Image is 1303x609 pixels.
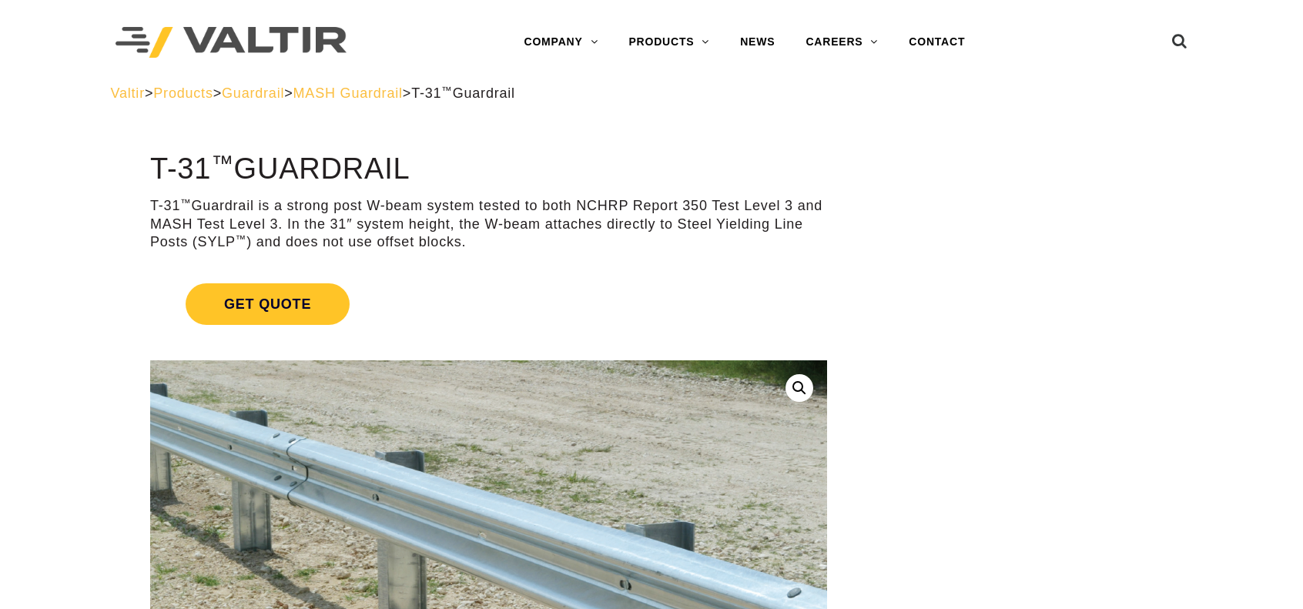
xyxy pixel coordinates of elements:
[893,27,980,58] a: CONTACT
[441,85,452,96] sup: ™
[116,27,347,59] img: Valtir
[411,85,515,101] span: T-31 Guardrail
[293,85,403,101] a: MASH Guardrail
[110,85,144,101] a: Valtir
[613,27,725,58] a: PRODUCTS
[211,151,233,176] sup: ™
[150,153,827,186] h1: T-31 Guardrail
[153,85,213,101] a: Products
[222,85,284,101] a: Guardrail
[236,233,246,245] sup: ™
[150,265,827,343] a: Get Quote
[150,197,827,251] p: T-31 Guardrail is a strong post W-beam system tested to both NCHRP Report 350 Test Level 3 and MA...
[508,27,613,58] a: COMPANY
[790,27,893,58] a: CAREERS
[110,85,1192,102] div: > > > >
[180,197,191,209] sup: ™
[725,27,790,58] a: NEWS
[186,283,350,325] span: Get Quote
